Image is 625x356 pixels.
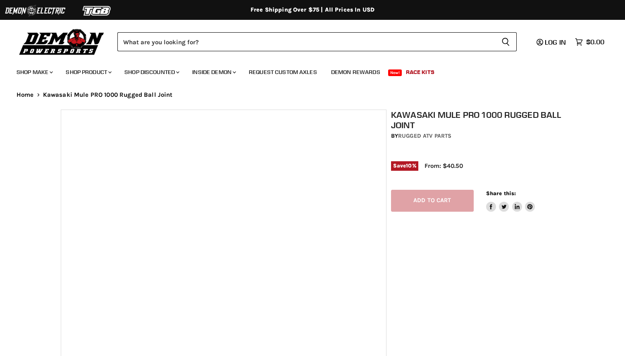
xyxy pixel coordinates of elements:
input: Search [117,32,495,51]
img: Demon Electric Logo 2 [4,3,66,19]
span: Kawasaki Mule PRO 1000 Rugged Ball Joint [43,91,173,98]
div: by [391,131,569,141]
a: Demon Rewards [325,64,386,81]
a: Log in [533,38,571,46]
img: Demon Powersports [17,27,107,56]
aside: Share this: [486,190,535,212]
form: Product [117,32,517,51]
span: Share this: [486,190,516,196]
a: $0.00 [571,36,608,48]
span: 10 [406,162,412,169]
a: Shop Discounted [118,64,184,81]
a: Inside Demon [186,64,241,81]
span: From: $40.50 [425,162,463,170]
a: Rugged ATV Parts [398,132,451,139]
a: Race Kits [400,64,441,81]
a: Shop Product [60,64,117,81]
span: Log in [545,38,566,46]
span: Save % [391,161,418,170]
span: $0.00 [586,38,604,46]
img: TGB Logo 2 [66,3,128,19]
a: Home [17,91,34,98]
button: Search [495,32,517,51]
a: Shop Make [10,64,58,81]
ul: Main menu [10,60,602,81]
span: New! [388,69,402,76]
h1: Kawasaki Mule PRO 1000 Rugged Ball Joint [391,110,569,130]
a: Request Custom Axles [243,64,323,81]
